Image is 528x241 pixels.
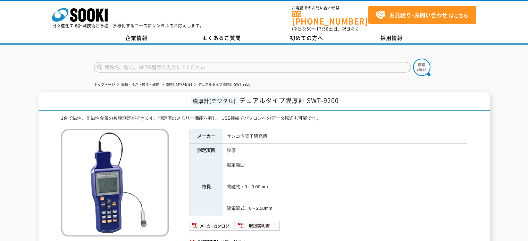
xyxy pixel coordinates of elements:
[302,26,312,32] span: 8:50
[235,220,280,231] img: 取扱説明書
[413,59,430,76] img: btn_search.png
[223,144,467,158] td: 膜厚
[61,129,169,236] img: デュアルタイプ膜厚計 SWT-9200
[292,11,368,25] a: [PHONE_NUMBER]
[94,83,115,86] a: トップページ
[223,158,467,216] td: 測定範囲 電磁式：0～3.00mm 渦電流式：0～2.50mm
[292,6,368,10] span: お電話でのお問い合わせは
[264,33,349,43] a: 初めての方へ
[190,225,235,230] a: メーカーカタログ
[190,144,223,158] th: 測定項目
[349,33,434,43] a: 採用情報
[190,129,223,144] th: メーカー
[94,62,411,72] input: 商品名、型式、NETIS番号を入力してください
[368,6,476,24] a: お見積り･お問い合わせはこちら
[239,96,339,105] span: デュアルタイプ膜厚計 SWT-9200
[316,26,329,32] span: 17:30
[193,81,250,88] li: デュアルタイプ膜厚計 SWT-9200
[290,34,323,42] span: 初めての方へ
[235,225,280,230] a: 取扱説明書
[292,26,361,32] span: (平日 ～ 土日、祝日除く)
[166,83,192,86] a: 膜厚計(デジタル)
[375,10,468,20] span: はこちら
[190,158,223,216] th: 特長
[190,220,235,231] img: メーカーカタログ
[389,11,447,19] strong: お見積り･お問い合わせ
[61,115,467,122] div: 1台で磁性、非磁性金属の被膜測定ができます。測定値のメモリー機能を有し、USB接続でパソコンへのデータ転送も可能です。
[94,33,179,43] a: 企業情報
[52,24,204,28] p: 日々進化する計測技術と多種・多様化するニーズにレンタルでお応えします。
[179,33,264,43] a: よくあるご質問
[121,83,159,86] a: 探傷・厚さ・膜厚・硬度
[191,97,237,105] span: 膜厚計(デジタル)
[223,129,467,144] td: サンコウ電子研究所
